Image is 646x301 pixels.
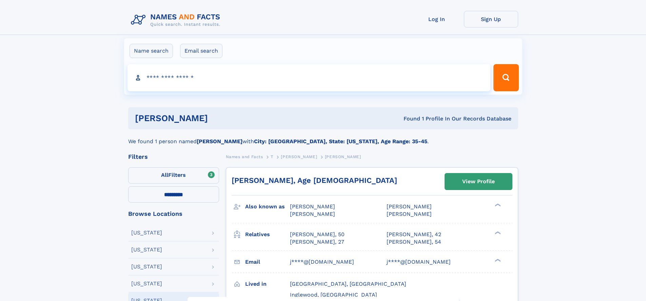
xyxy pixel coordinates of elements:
[245,278,290,290] h3: Lived in
[271,152,273,161] a: T
[128,129,518,146] div: We found 1 person named with .
[387,203,432,210] span: [PERSON_NAME]
[290,281,406,287] span: [GEOGRAPHIC_DATA], [GEOGRAPHIC_DATA]
[130,44,173,58] label: Name search
[232,176,397,185] a: [PERSON_NAME], Age [DEMOGRAPHIC_DATA]
[464,11,518,27] a: Sign Up
[281,152,317,161] a: [PERSON_NAME]
[462,174,495,189] div: View Profile
[128,211,219,217] div: Browse Locations
[245,256,290,268] h3: Email
[290,231,345,238] a: [PERSON_NAME], 50
[493,258,501,262] div: ❯
[128,11,226,29] img: Logo Names and Facts
[271,154,273,159] span: T
[410,11,464,27] a: Log In
[290,238,344,246] a: [PERSON_NAME], 27
[445,173,512,190] a: View Profile
[197,138,242,145] b: [PERSON_NAME]
[131,247,162,252] div: [US_STATE]
[493,230,501,235] div: ❯
[290,291,377,298] span: Inglewood, [GEOGRAPHIC_DATA]
[128,64,491,91] input: search input
[245,229,290,240] h3: Relatives
[226,152,263,161] a: Names and Facts
[128,167,219,184] label: Filters
[131,281,162,286] div: [US_STATE]
[161,172,168,178] span: All
[493,203,501,207] div: ❯
[254,138,427,145] b: City: [GEOGRAPHIC_DATA], State: [US_STATE], Age Range: 35-45
[245,201,290,212] h3: Also known as
[290,211,335,217] span: [PERSON_NAME]
[325,154,361,159] span: [PERSON_NAME]
[290,203,335,210] span: [PERSON_NAME]
[387,211,432,217] span: [PERSON_NAME]
[387,238,441,246] a: [PERSON_NAME], 54
[306,115,511,123] div: Found 1 Profile In Our Records Database
[135,114,306,123] h1: [PERSON_NAME]
[281,154,317,159] span: [PERSON_NAME]
[493,64,518,91] button: Search Button
[387,231,441,238] a: [PERSON_NAME], 42
[180,44,222,58] label: Email search
[128,154,219,160] div: Filters
[131,264,162,269] div: [US_STATE]
[131,230,162,236] div: [US_STATE]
